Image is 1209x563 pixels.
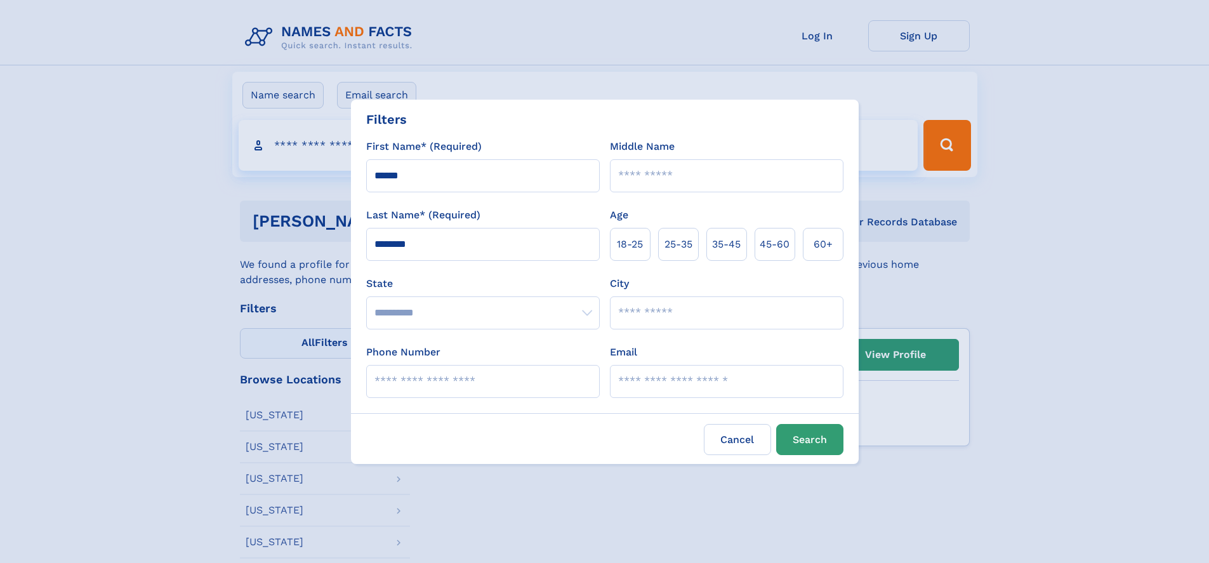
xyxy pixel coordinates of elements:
[814,237,833,252] span: 60+
[664,237,692,252] span: 25‑35
[366,208,480,223] label: Last Name* (Required)
[760,237,789,252] span: 45‑60
[610,139,675,154] label: Middle Name
[610,276,629,291] label: City
[366,110,407,129] div: Filters
[366,276,600,291] label: State
[366,139,482,154] label: First Name* (Required)
[617,237,643,252] span: 18‑25
[610,345,637,360] label: Email
[366,345,440,360] label: Phone Number
[610,208,628,223] label: Age
[704,424,771,455] label: Cancel
[776,424,843,455] button: Search
[712,237,741,252] span: 35‑45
